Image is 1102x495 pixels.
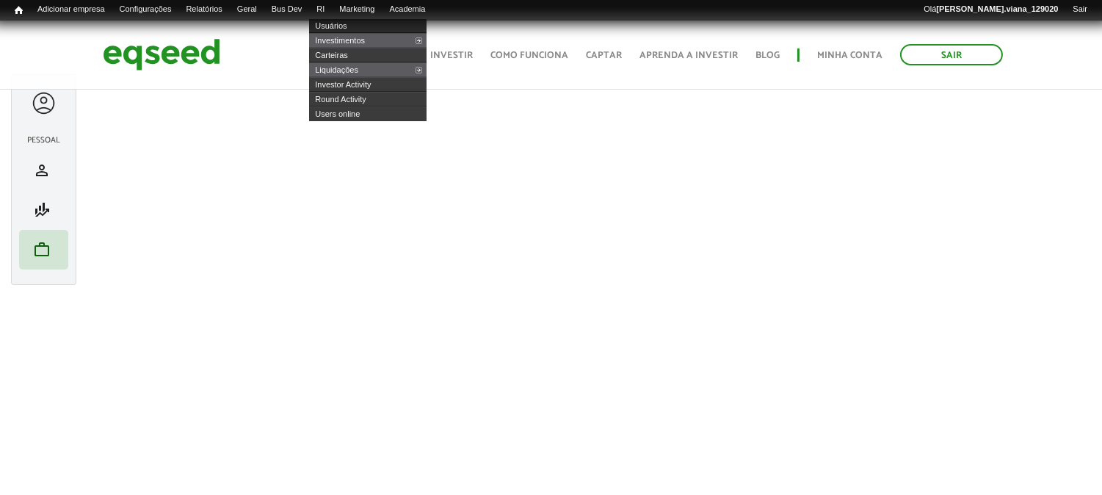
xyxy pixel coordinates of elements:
[23,201,65,219] a: finance_mode
[19,136,68,145] h2: Pessoal
[383,4,433,15] a: Academia
[30,4,112,15] a: Adicionar empresa
[936,4,1058,13] strong: [PERSON_NAME].viana_129020
[15,5,23,15] span: Início
[112,4,179,15] a: Configurações
[332,4,382,15] a: Marketing
[103,35,220,74] img: EqSeed
[916,4,1065,15] a: Olá[PERSON_NAME].viana_129020
[639,51,738,60] a: Aprenda a investir
[309,4,332,15] a: RI
[19,151,68,190] li: Meu perfil
[817,51,882,60] a: Minha conta
[33,201,51,219] span: finance_mode
[7,4,30,18] a: Início
[19,190,68,230] li: Minha simulação
[33,162,51,179] span: person
[490,51,568,60] a: Como funciona
[178,4,229,15] a: Relatórios
[264,4,310,15] a: Bus Dev
[309,18,427,33] a: Usuários
[1065,4,1095,15] a: Sair
[755,51,780,60] a: Blog
[23,241,65,259] a: work
[900,44,1003,65] a: Sair
[430,51,473,60] a: Investir
[19,230,68,270] li: Meu portfólio
[586,51,622,60] a: Captar
[33,241,51,259] span: work
[23,162,65,179] a: person
[230,4,264,15] a: Geral
[30,90,57,117] a: Expandir menu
